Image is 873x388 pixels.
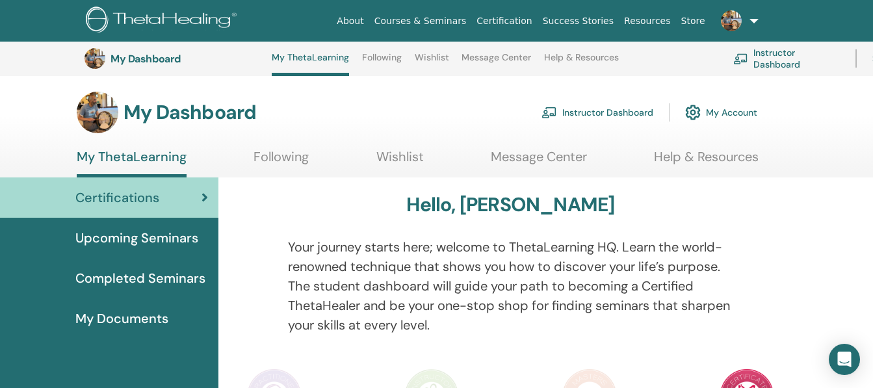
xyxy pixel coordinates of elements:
[415,52,449,73] a: Wishlist
[676,9,710,33] a: Store
[685,98,757,127] a: My Account
[376,149,424,174] a: Wishlist
[829,344,860,375] div: Open Intercom Messenger
[86,6,241,36] img: logo.png
[733,44,840,73] a: Instructor Dashboard
[471,9,537,33] a: Certification
[491,149,587,174] a: Message Center
[75,268,205,288] span: Completed Seminars
[462,52,531,73] a: Message Center
[272,52,349,76] a: My ThetaLearning
[124,101,256,124] h3: My Dashboard
[733,53,748,64] img: chalkboard-teacher.svg
[254,149,309,174] a: Following
[685,101,701,123] img: cog.svg
[541,107,557,118] img: chalkboard-teacher.svg
[85,48,105,69] img: default.jpg
[111,53,241,65] h3: My Dashboard
[75,309,168,328] span: My Documents
[75,188,159,207] span: Certifications
[619,9,676,33] a: Resources
[332,9,369,33] a: About
[721,10,742,31] img: default.jpg
[77,149,187,177] a: My ThetaLearning
[369,9,472,33] a: Courses & Seminars
[406,193,614,216] h3: Hello, [PERSON_NAME]
[544,52,619,73] a: Help & Resources
[654,149,759,174] a: Help & Resources
[541,98,653,127] a: Instructor Dashboard
[362,52,402,73] a: Following
[75,228,198,248] span: Upcoming Seminars
[538,9,619,33] a: Success Stories
[77,92,118,133] img: default.jpg
[288,237,733,335] p: Your journey starts here; welcome to ThetaLearning HQ. Learn the world-renowned technique that sh...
